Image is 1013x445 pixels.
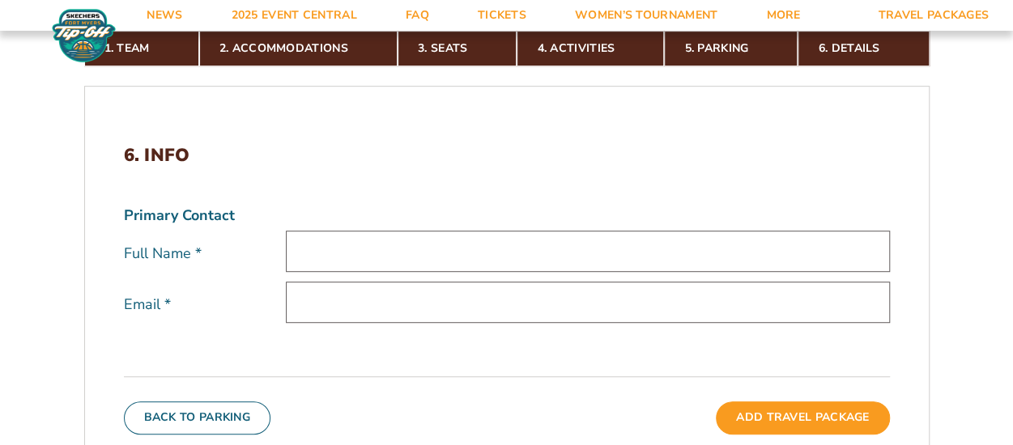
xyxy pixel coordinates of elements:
a: 3. Seats [398,31,517,66]
button: Back To Parking [124,401,271,434]
button: Add Travel Package [716,401,889,434]
a: 2. Accommodations [199,31,398,66]
h2: 6. Info [124,145,890,166]
img: Fort Myers Tip-Off [49,8,119,63]
label: Full Name * [124,244,286,264]
a: 5. Parking [664,31,798,66]
a: 1. Team [84,31,199,66]
strong: Primary Contact [124,206,235,226]
label: Email * [124,295,286,315]
a: 4. Activities [517,31,664,66]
